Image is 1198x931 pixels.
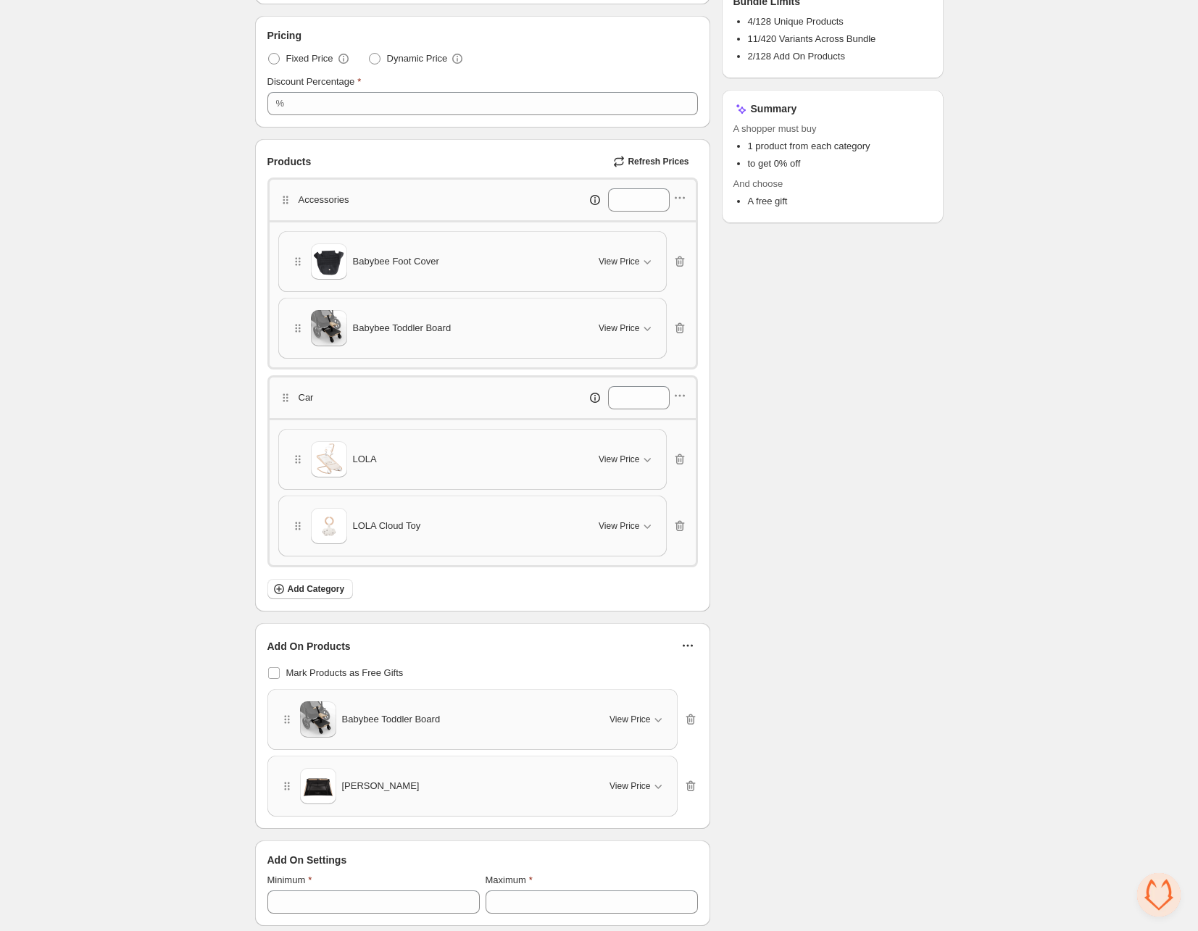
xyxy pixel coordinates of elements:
[607,151,697,172] button: Refresh Prices
[353,254,439,269] span: Babybee Foot Cover
[353,452,377,467] span: LOLA
[267,639,351,654] span: Add On Products
[267,28,301,43] span: Pricing
[311,441,347,477] img: LOLA
[590,250,662,273] button: View Price
[353,519,421,533] span: LOLA Cloud Toy
[748,194,932,209] li: A free gift
[486,873,533,888] label: Maximum
[1137,873,1181,917] a: Open chat
[748,33,876,44] span: 11/420 Variants Across Bundle
[748,16,844,27] span: 4/128 Unique Products
[299,193,349,207] p: Accessories
[342,779,420,793] span: [PERSON_NAME]
[733,177,932,191] span: And choose
[751,101,797,116] h3: Summary
[599,256,639,267] span: View Price
[267,154,312,169] span: Products
[610,714,650,725] span: View Price
[267,873,312,888] label: Minimum
[599,520,639,532] span: View Price
[590,317,662,340] button: View Price
[599,454,639,465] span: View Price
[387,51,448,66] span: Dynamic Price
[267,75,362,89] label: Discount Percentage
[299,391,314,405] p: Car
[599,322,639,334] span: View Price
[601,775,673,798] button: View Price
[733,122,932,136] span: A shopper must buy
[748,51,845,62] span: 2/128 Add On Products
[601,708,673,731] button: View Price
[748,156,932,171] li: to get 0% off
[628,156,689,167] span: Refresh Prices
[300,701,336,738] img: Babybee Toddler Board
[748,139,932,154] li: 1 product from each category
[590,448,662,471] button: View Price
[311,243,347,280] img: Babybee Foot Cover
[610,780,650,792] span: View Price
[353,321,452,335] span: Babybee Toddler Board
[288,583,345,595] span: Add Category
[276,96,285,111] div: %
[311,508,347,544] img: LOLA Cloud Toy
[311,310,347,346] img: Babybee Toddler Board
[286,667,404,678] span: Mark Products as Free Gifts
[590,514,662,538] button: View Price
[300,768,336,804] img: Arlo
[286,51,333,66] span: Fixed Price
[267,853,347,867] span: Add On Settings
[267,579,354,599] button: Add Category
[342,712,441,727] span: Babybee Toddler Board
